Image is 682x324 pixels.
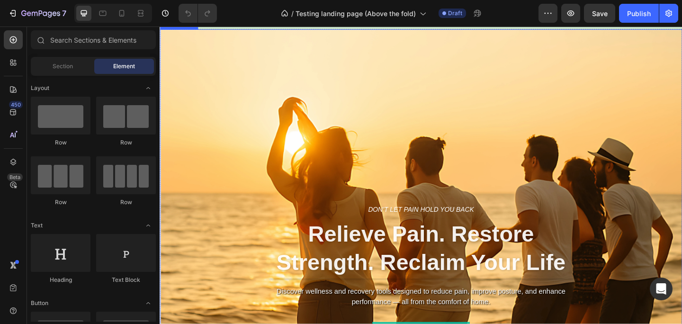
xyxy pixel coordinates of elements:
span: Toggle open [141,81,156,96]
p: 7 [62,8,66,19]
div: Text Block [96,276,156,284]
span: Button [31,299,48,307]
span: Element [113,62,135,71]
button: Save [584,4,615,23]
h2: Relieve Pain. Restore Strength. Reclaim Your Life [118,209,450,274]
span: Draft [448,9,462,18]
div: Row [31,198,90,207]
div: Publish [627,9,651,18]
div: Open Intercom Messenger [650,278,673,300]
div: Beta [7,173,23,181]
button: Publish [619,4,659,23]
div: Row [31,138,90,147]
span: Testing landing page (Above the fold) [296,9,416,18]
span: / [291,9,294,18]
div: 450 [9,101,23,108]
span: Toggle open [141,218,156,233]
div: Row [96,198,156,207]
iframe: Design area [160,27,682,324]
span: Section [53,62,73,71]
button: 7 [4,4,71,23]
input: Search Sections & Elements [31,30,156,49]
div: Heading [31,276,90,284]
span: Save [592,9,608,18]
div: Undo/Redo [179,4,217,23]
i: Don’t let pain hold you back [227,195,342,203]
span: Layout [31,84,49,92]
span: Text [31,221,43,230]
div: Row [96,138,156,147]
p: Discover wellness and recovery tools designed to reduce pain, improve posture, and enhance perfor... [119,283,449,306]
span: Toggle open [141,296,156,311]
